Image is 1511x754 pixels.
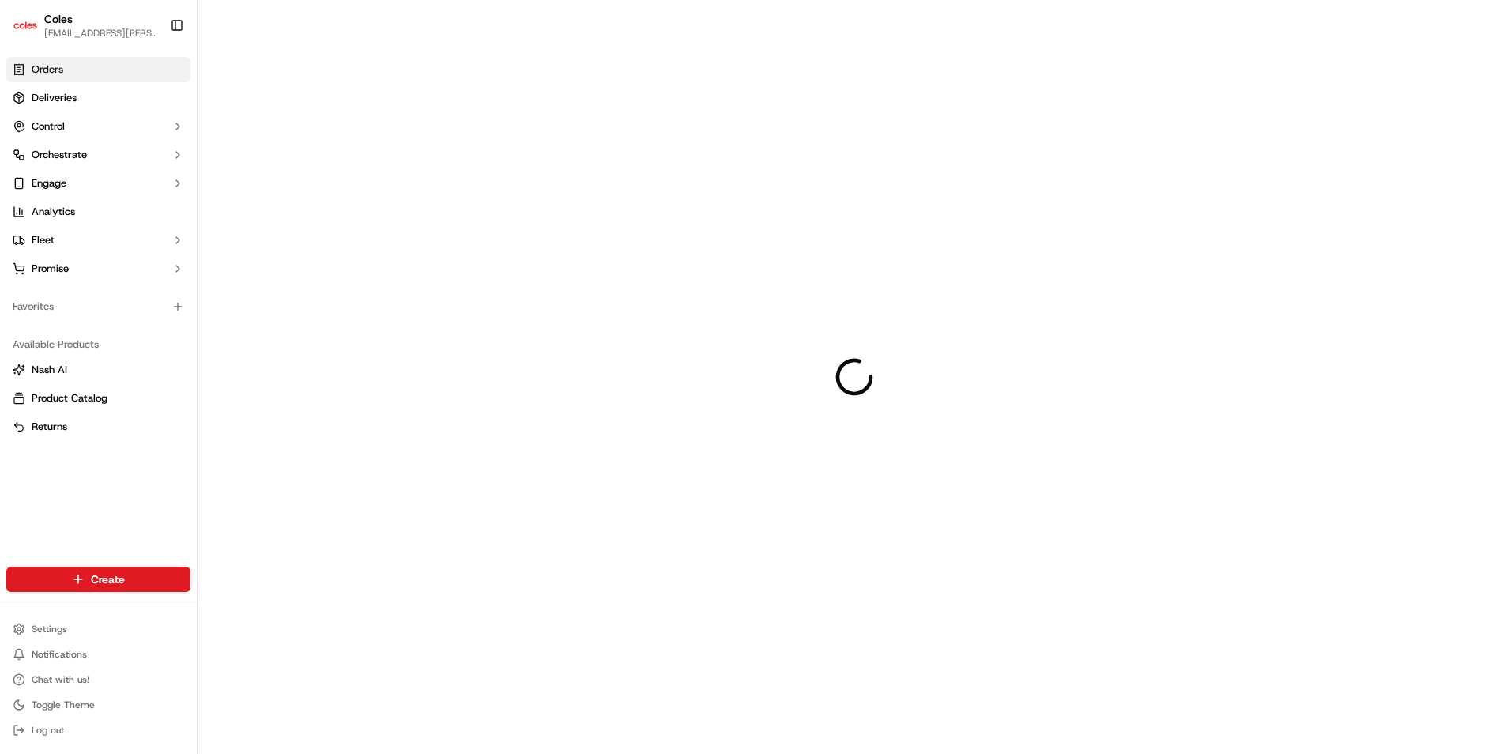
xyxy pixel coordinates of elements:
[32,648,87,661] span: Notifications
[32,262,69,276] span: Promise
[6,171,190,196] button: Engage
[13,420,184,434] a: Returns
[32,673,89,686] span: Chat with us!
[6,142,190,168] button: Orchestrate
[13,363,184,377] a: Nash AI
[32,420,67,434] span: Returns
[6,414,190,439] button: Returns
[54,151,259,167] div: Start new chat
[6,199,190,224] a: Analytics
[134,231,146,243] div: 💻
[6,643,190,665] button: Notifications
[32,623,67,635] span: Settings
[16,16,47,47] img: Nash
[6,57,190,82] a: Orders
[16,151,44,179] img: 1736555255976-a54dd68f-1ca7-489b-9aae-adbdc363a1c4
[6,618,190,640] button: Settings
[13,391,184,405] a: Product Catalog
[32,363,67,377] span: Nash AI
[6,85,190,111] a: Deliveries
[6,6,164,44] button: ColesColes[EMAIL_ADDRESS][PERSON_NAME][PERSON_NAME][DOMAIN_NAME]
[6,357,190,383] button: Nash AI
[6,694,190,716] button: Toggle Theme
[111,267,191,280] a: Powered byPylon
[32,699,95,711] span: Toggle Theme
[41,102,284,119] input: Got a question? Start typing here...
[9,223,127,251] a: 📗Knowledge Base
[6,256,190,281] button: Promise
[157,268,191,280] span: Pylon
[32,205,75,219] span: Analytics
[6,114,190,139] button: Control
[32,229,121,245] span: Knowledge Base
[6,294,190,319] div: Favorites
[32,176,66,190] span: Engage
[6,567,190,592] button: Create
[44,27,157,40] button: [EMAIL_ADDRESS][PERSON_NAME][PERSON_NAME][DOMAIN_NAME]
[32,62,63,77] span: Orders
[44,11,73,27] button: Coles
[16,63,288,89] p: Welcome 👋
[127,223,260,251] a: 💻API Documentation
[16,231,28,243] div: 📗
[6,669,190,691] button: Chat with us!
[32,391,107,405] span: Product Catalog
[6,386,190,411] button: Product Catalog
[6,332,190,357] div: Available Products
[32,148,87,162] span: Orchestrate
[149,229,254,245] span: API Documentation
[6,228,190,253] button: Fleet
[13,13,38,38] img: Coles
[32,724,64,737] span: Log out
[6,719,190,741] button: Log out
[32,119,65,134] span: Control
[54,167,200,179] div: We're available if you need us!
[32,91,77,105] span: Deliveries
[32,233,55,247] span: Fleet
[91,571,125,587] span: Create
[269,156,288,175] button: Start new chat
